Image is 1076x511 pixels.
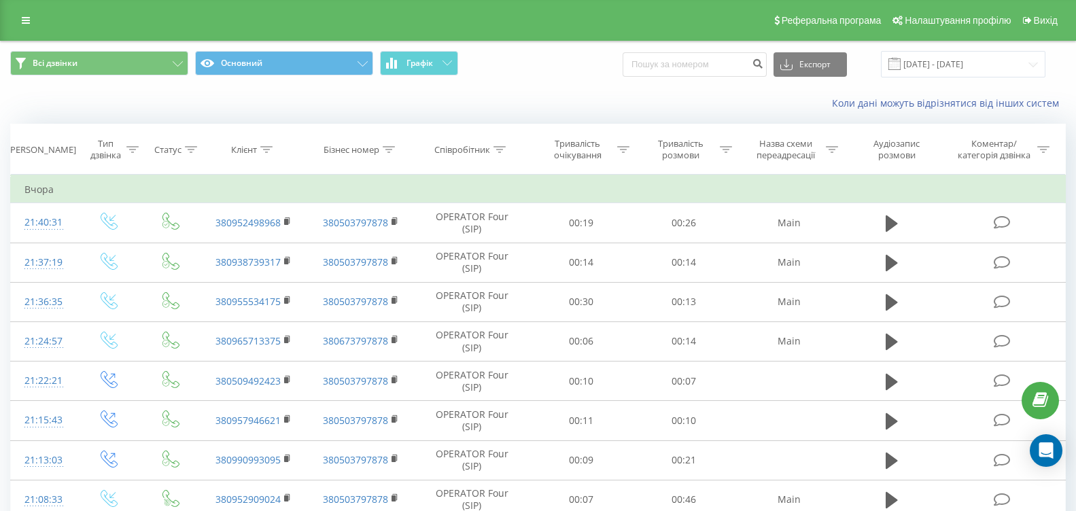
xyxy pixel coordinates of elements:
div: Тривалість розмови [645,138,717,161]
td: 00:13 [633,282,736,321]
td: Вчора [11,176,1066,203]
button: Графік [380,51,458,75]
a: 380990993095 [215,453,281,466]
button: Основний [195,51,373,75]
td: 00:26 [633,203,736,243]
div: 21:40:31 [24,209,63,236]
div: Бізнес номер [324,144,379,156]
div: Статус [154,144,181,156]
div: 21:37:19 [24,249,63,276]
div: Тривалість очікування [542,138,614,161]
a: Коли дані можуть відрізнятися вiд інших систем [832,96,1066,109]
td: Main [735,321,843,361]
div: 21:36:35 [24,289,63,315]
div: [PERSON_NAME] [7,144,76,156]
div: Назва схеми переадресації [750,138,822,161]
span: Вихід [1034,15,1058,26]
td: OPERATOR Four (SIP) [414,243,530,282]
button: Експорт [774,52,847,77]
a: 380673797878 [323,334,388,347]
span: Реферальна програма [782,15,882,26]
td: 00:06 [530,321,633,361]
td: OPERATOR Four (SIP) [414,440,530,480]
input: Пошук за номером [623,52,767,77]
a: 380957946621 [215,414,281,427]
div: Коментар/категорія дзвінка [954,138,1034,161]
td: 00:09 [530,440,633,480]
div: Open Intercom Messenger [1030,434,1062,467]
a: 380952909024 [215,493,281,506]
a: 380952498968 [215,216,281,229]
td: 00:21 [633,440,736,480]
td: Main [735,282,843,321]
span: Графік [406,58,433,68]
td: 00:14 [530,243,633,282]
a: 380503797878 [323,493,388,506]
a: 380503797878 [323,295,388,308]
td: 00:19 [530,203,633,243]
a: 380965713375 [215,334,281,347]
td: 00:11 [530,401,633,440]
td: 00:10 [633,401,736,440]
span: Налаштування профілю [905,15,1011,26]
div: 21:15:43 [24,407,63,434]
td: 00:14 [633,321,736,361]
a: 380938739317 [215,255,281,268]
td: 00:07 [633,362,736,401]
div: Тип дзвінка [88,138,123,161]
td: OPERATOR Four (SIP) [414,401,530,440]
div: 21:24:57 [24,328,63,355]
td: OPERATOR Four (SIP) [414,362,530,401]
td: Main [735,243,843,282]
a: 380503797878 [323,216,388,229]
a: 380955534175 [215,295,281,308]
div: Аудіозапис розмови [855,138,939,161]
a: 380509492423 [215,374,281,387]
td: Main [735,203,843,243]
td: 00:14 [633,243,736,282]
a: 380503797878 [323,255,388,268]
span: Всі дзвінки [33,58,77,69]
td: OPERATOR Four (SIP) [414,321,530,361]
a: 380503797878 [323,414,388,427]
div: Клієнт [231,144,257,156]
td: OPERATOR Four (SIP) [414,203,530,243]
a: 380503797878 [323,453,388,466]
div: 21:13:03 [24,447,63,474]
div: 21:22:21 [24,368,63,394]
td: OPERATOR Four (SIP) [414,282,530,321]
td: 00:10 [530,362,633,401]
a: 380503797878 [323,374,388,387]
td: 00:30 [530,282,633,321]
button: Всі дзвінки [10,51,188,75]
div: Співробітник [434,144,490,156]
